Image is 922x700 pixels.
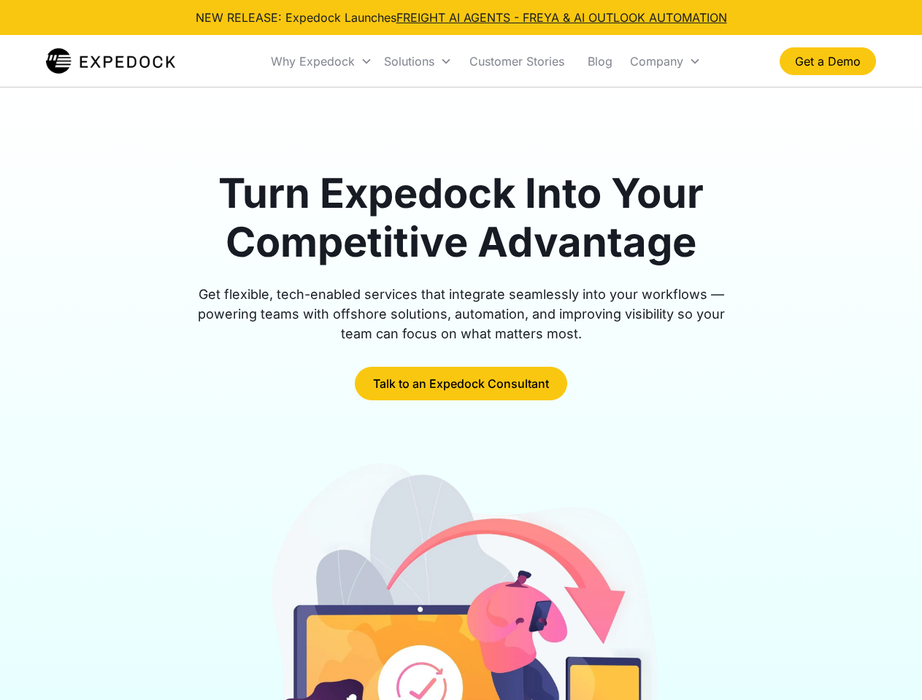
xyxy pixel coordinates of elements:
[181,169,742,267] h1: Turn Expedock Into Your Competitive Advantage
[46,47,175,76] img: Expedock Logo
[849,630,922,700] iframe: Chat Widget
[355,367,567,400] a: Talk to an Expedock Consultant
[46,47,175,76] a: home
[576,36,624,86] a: Blog
[271,54,355,69] div: Why Expedock
[384,54,434,69] div: Solutions
[378,36,458,86] div: Solutions
[624,36,707,86] div: Company
[396,10,727,25] a: FREIGHT AI AGENTS - FREYA & AI OUTLOOK AUTOMATION
[265,36,378,86] div: Why Expedock
[630,54,683,69] div: Company
[196,9,727,26] div: NEW RELEASE: Expedock Launches
[458,36,576,86] a: Customer Stories
[780,47,876,75] a: Get a Demo
[181,284,742,343] div: Get flexible, tech-enabled services that integrate seamlessly into your workflows — powering team...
